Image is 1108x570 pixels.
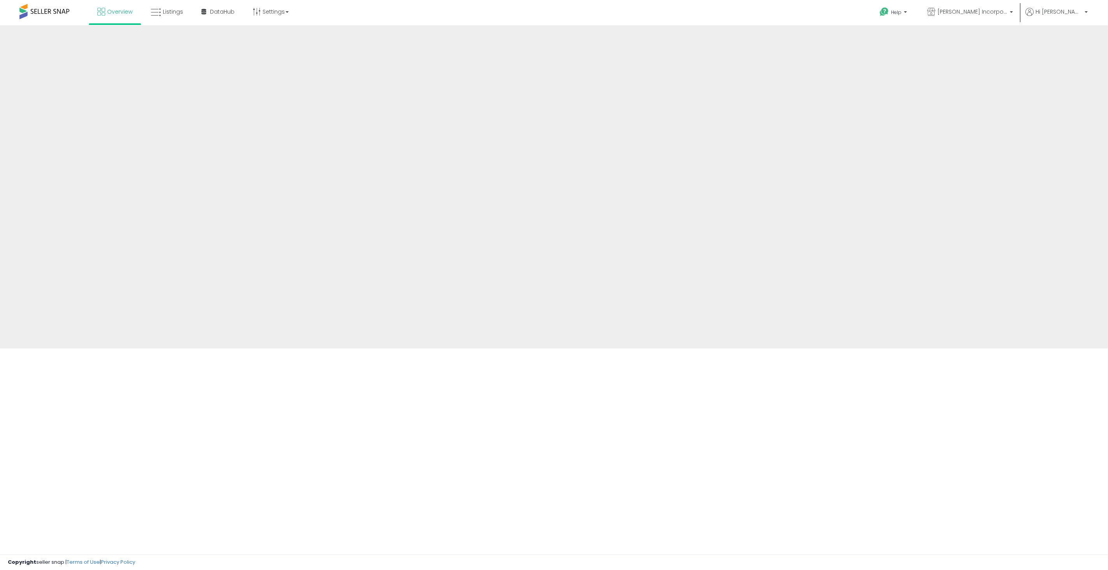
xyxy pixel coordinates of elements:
i: Get Help [879,7,889,17]
a: Hi [PERSON_NAME] [1025,8,1088,25]
span: [PERSON_NAME] Incorporated [937,8,1007,16]
span: DataHub [210,8,235,16]
span: Overview [107,8,132,16]
a: Help [873,1,915,25]
span: Hi [PERSON_NAME] [1036,8,1082,16]
span: Listings [163,8,183,16]
span: Help [891,9,902,16]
